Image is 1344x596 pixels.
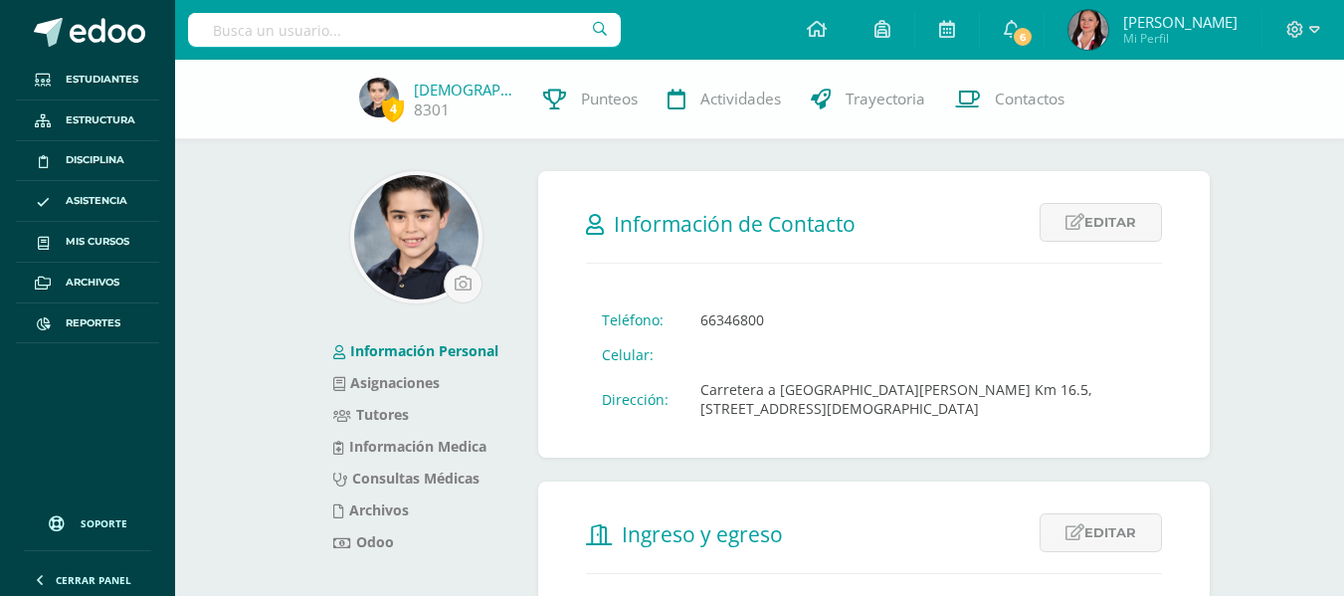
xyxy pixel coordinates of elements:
[16,100,159,141] a: Estructura
[333,373,440,392] a: Asignaciones
[66,72,138,88] span: Estudiantes
[16,222,159,263] a: Mis cursos
[66,112,135,128] span: Estructura
[359,78,399,117] img: 0e216b94b8ef4d5307728356b6e13ed3.png
[700,89,781,109] span: Actividades
[614,210,856,238] span: Información de Contacto
[1123,12,1238,32] span: [PERSON_NAME]
[24,497,151,545] a: Soporte
[414,80,513,99] a: [DEMOGRAPHIC_DATA][PERSON_NAME]
[16,303,159,344] a: Reportes
[81,516,127,530] span: Soporte
[1123,30,1238,47] span: Mi Perfil
[16,141,159,182] a: Disciplina
[188,13,621,47] input: Busca un usuario...
[995,89,1064,109] span: Contactos
[414,99,450,120] a: 8301
[653,60,796,139] a: Actividades
[528,60,653,139] a: Punteos
[333,405,409,424] a: Tutores
[16,181,159,222] a: Asistencia
[586,337,684,372] td: Celular:
[333,469,480,488] a: Consultas Médicas
[684,302,1162,337] td: 66346800
[16,60,159,100] a: Estudiantes
[354,175,479,299] img: 018c1a4ac2cdabc26ab86e83cd468a6b.png
[56,573,131,587] span: Cerrar panel
[66,193,127,209] span: Asistencia
[66,234,129,250] span: Mis cursos
[382,97,404,121] span: 4
[66,275,119,291] span: Archivos
[581,89,638,109] span: Punteos
[1012,26,1034,48] span: 6
[333,532,394,551] a: Odoo
[66,315,120,331] span: Reportes
[586,302,684,337] td: Teléfono:
[1040,513,1162,552] a: Editar
[622,520,783,548] span: Ingreso y egreso
[16,263,159,303] a: Archivos
[1040,203,1162,242] a: Editar
[796,60,940,139] a: Trayectoria
[586,372,684,426] td: Dirección:
[333,341,498,360] a: Información Personal
[333,437,486,456] a: Información Medica
[66,152,124,168] span: Disciplina
[684,372,1162,426] td: Carretera a [GEOGRAPHIC_DATA][PERSON_NAME] Km 16.5, [STREET_ADDRESS][DEMOGRAPHIC_DATA]
[1068,10,1108,50] img: 316256233fc5d05bd520c6ab6e96bb4a.png
[333,500,409,519] a: Archivos
[846,89,925,109] span: Trayectoria
[940,60,1079,139] a: Contactos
